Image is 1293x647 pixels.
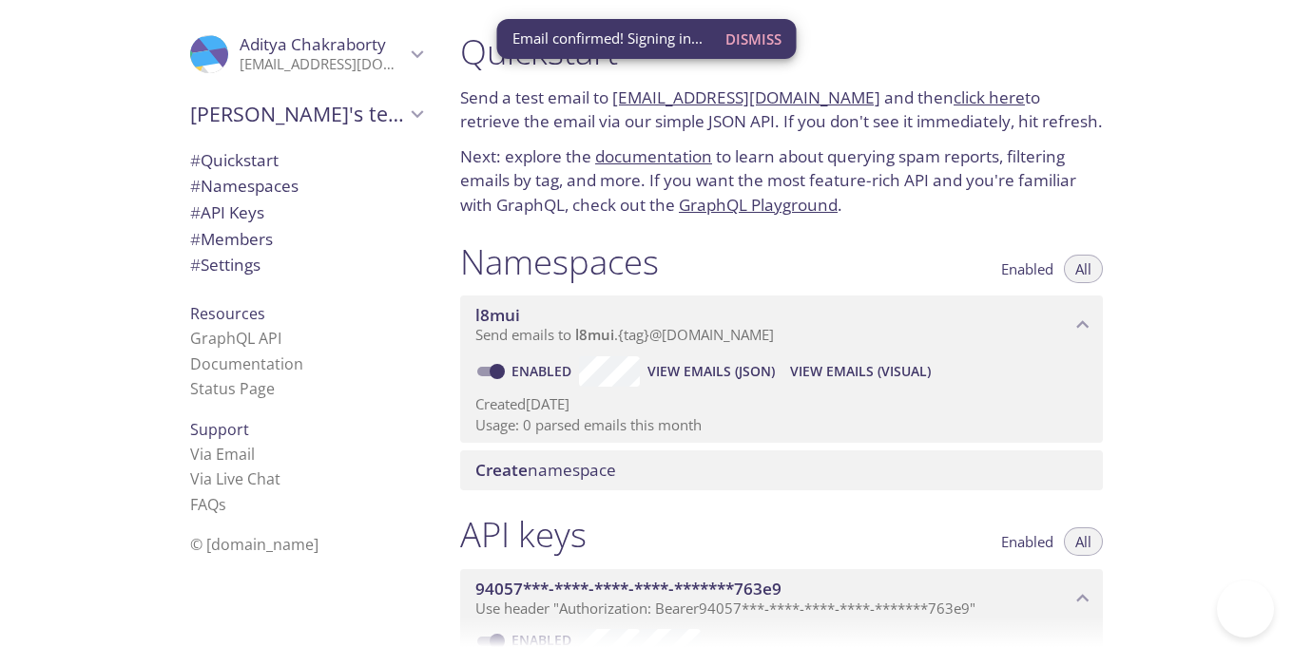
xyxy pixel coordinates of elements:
span: Email confirmed! Signing in... [512,29,703,48]
a: Via Live Chat [190,468,280,489]
a: [EMAIL_ADDRESS][DOMAIN_NAME] [612,86,880,108]
a: documentation [595,145,712,167]
h1: API keys [460,513,587,556]
div: Team Settings [175,252,437,278]
span: # [190,228,201,250]
span: Create [475,459,528,481]
button: All [1064,255,1103,283]
span: View Emails (JSON) [647,360,775,383]
span: # [190,149,201,171]
span: # [190,254,201,276]
span: [PERSON_NAME]'s team [190,101,405,127]
span: Quickstart [190,149,279,171]
span: View Emails (Visual) [790,360,931,383]
p: Send a test email to and then to retrieve the email via our simple JSON API. If you don't see it ... [460,86,1103,134]
a: GraphQL API [190,328,281,349]
span: Support [190,419,249,440]
div: Aditya Chakraborty [175,23,437,86]
div: Members [175,226,437,253]
div: l8mui namespace [460,295,1103,354]
button: Enabled [990,255,1065,283]
span: # [190,201,201,223]
button: Enabled [990,527,1065,556]
span: s [219,494,226,515]
span: Settings [190,254,261,276]
button: View Emails (Visual) [782,356,938,387]
div: Aditya's team [175,89,437,139]
a: click here [954,86,1025,108]
span: # [190,175,201,197]
p: Created [DATE] [475,394,1088,414]
button: All [1064,527,1103,556]
div: API Keys [175,200,437,226]
a: Via Email [190,444,255,465]
p: Next: explore the to learn about querying spam reports, filtering emails by tag, and more. If you... [460,144,1103,218]
div: Create namespace [460,450,1103,490]
div: Quickstart [175,147,437,174]
span: Aditya Chakraborty [240,33,386,55]
a: Status Page [190,378,275,399]
p: Usage: 0 parsed emails this month [475,415,1088,435]
a: FAQ [190,494,226,515]
span: l8mui [475,304,520,326]
span: Dismiss [725,27,782,51]
iframe: Help Scout Beacon - Open [1217,580,1274,637]
a: Enabled [509,362,579,380]
span: API Keys [190,201,264,223]
span: Namespaces [190,175,299,197]
span: © [DOMAIN_NAME] [190,534,318,555]
button: View Emails (JSON) [640,356,782,387]
a: Documentation [190,353,303,374]
div: Namespaces [175,173,437,200]
h1: Namespaces [460,240,659,283]
p: [EMAIL_ADDRESS][DOMAIN_NAME] [240,55,405,74]
span: namespace [475,459,616,481]
span: Resources [190,303,265,324]
button: Dismiss [718,21,789,57]
a: GraphQL Playground [679,194,838,216]
span: l8mui [575,325,614,344]
span: Send emails to . {tag} @[DOMAIN_NAME] [475,325,774,344]
span: Members [190,228,273,250]
h1: Quickstart [460,30,1103,73]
